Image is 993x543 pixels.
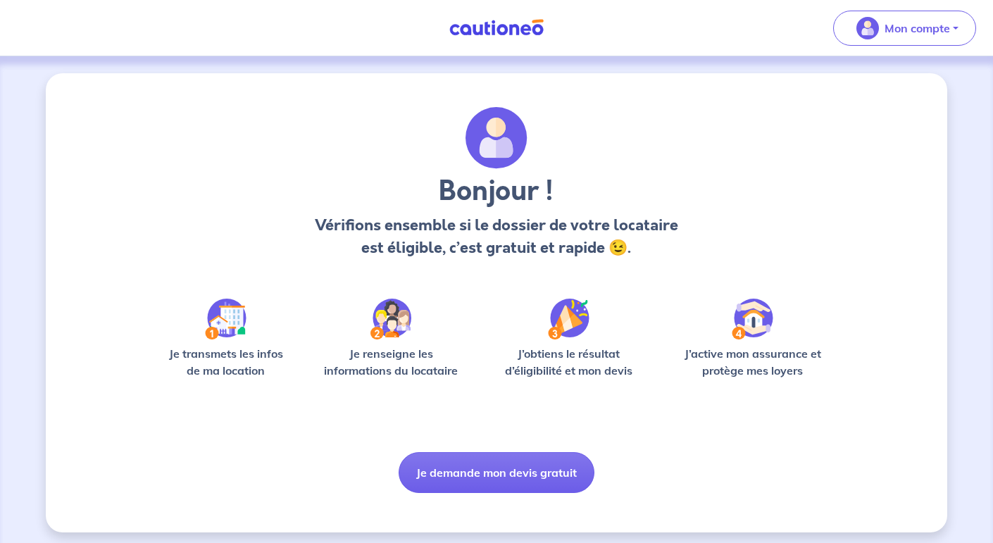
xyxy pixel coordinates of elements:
img: /static/c0a346edaed446bb123850d2d04ad552/Step-2.svg [370,299,411,339]
img: archivate [466,107,527,169]
p: J’active mon assurance et protège mes loyers [670,345,835,379]
p: J’obtiens le résultat d’éligibilité et mon devis [489,345,649,379]
p: Vérifions ensemble si le dossier de votre locataire est éligible, c’est gratuit et rapide 😉. [311,214,682,259]
button: Je demande mon devis gratuit [399,452,594,493]
img: /static/bfff1cf634d835d9112899e6a3df1a5d/Step-4.svg [732,299,773,339]
img: illu_account_valid_menu.svg [856,17,879,39]
img: /static/f3e743aab9439237c3e2196e4328bba9/Step-3.svg [548,299,589,339]
p: Je renseigne les informations du locataire [316,345,467,379]
button: illu_account_valid_menu.svgMon compte [833,11,976,46]
img: Cautioneo [444,19,549,37]
img: /static/90a569abe86eec82015bcaae536bd8e6/Step-1.svg [205,299,246,339]
h3: Bonjour ! [311,175,682,208]
p: Je transmets les infos de ma location [158,345,293,379]
p: Mon compte [885,20,950,37]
